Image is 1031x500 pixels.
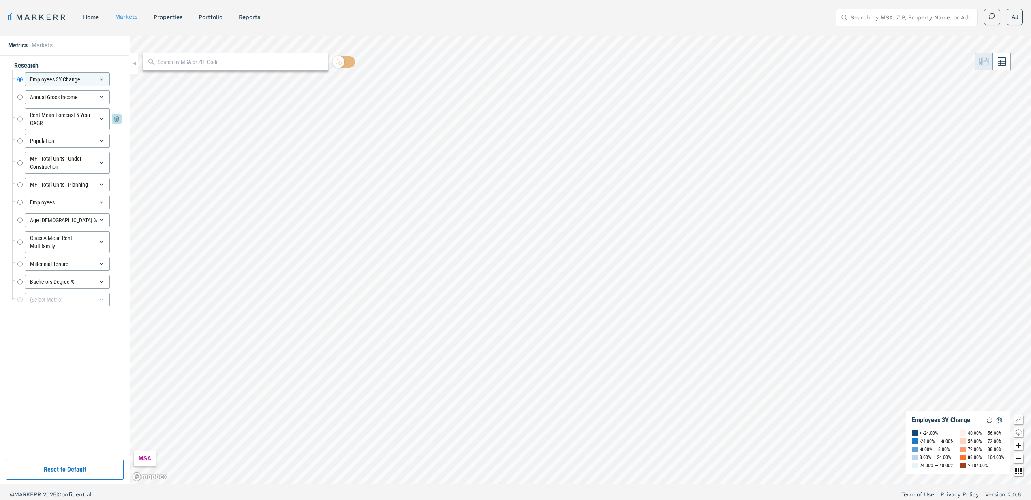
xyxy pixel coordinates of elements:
[8,61,122,70] div: research
[25,90,110,104] div: Annual Gross Income
[985,490,1021,498] a: Version 2.0.6
[1014,453,1023,463] button: Zoom out map button
[968,437,1002,445] div: 56.00% — 72.00%
[912,416,970,424] div: Employees 3Y Change
[43,491,58,498] span: 2025 |
[25,134,110,148] div: Population
[25,275,110,289] div: Bachelors Degree %
[154,14,182,20] a: properties
[132,472,168,481] a: Mapbox logo
[199,14,222,20] a: Portfolio
[1012,13,1018,21] span: AJ
[25,213,110,227] div: Age [DEMOGRAPHIC_DATA] %
[920,462,954,470] div: 24.00% — 40.00%
[8,11,67,23] a: MARKERR
[32,40,53,50] li: Markets
[25,178,110,191] div: MF - Total Units - Planning
[985,415,995,425] img: Reload Legend
[10,491,14,498] span: ©
[968,445,1002,453] div: 72.00% — 88.00%
[941,490,979,498] a: Privacy Policy
[25,257,110,271] div: Millennial Tenure
[1007,9,1023,25] button: AJ
[14,491,43,498] span: MARKERR
[25,72,110,86] div: Employees 3Y Change
[1014,440,1023,450] button: Zoom in map button
[851,9,972,26] input: Search by MSA, ZIP, Property Name, or Address
[25,152,110,174] div: MF - Total Units - Under Construction
[968,429,1002,437] div: 40.00% — 56.00%
[6,460,124,480] button: Reset to Default
[1014,428,1023,437] button: Change style map button
[58,491,92,498] span: Confidential
[130,36,1031,484] canvas: Map
[920,445,950,453] div: -8.00% — 8.00%
[1014,466,1023,476] button: Other options map button
[115,13,137,20] a: markets
[25,293,110,306] div: (Select Metric)
[901,490,934,498] a: Term of Use
[8,40,28,50] li: Metrics
[920,453,951,462] div: 8.00% — 24.00%
[83,14,99,20] a: home
[968,462,988,470] div: > 104.00%
[239,14,260,20] a: reports
[134,451,156,466] div: MSA
[25,196,110,209] div: Employees
[158,58,324,66] input: Search by MSA or ZIP Code
[920,437,954,445] div: -24.00% — -8.00%
[995,415,1004,425] img: Settings
[25,108,110,130] div: Rent Mean Forecast 5 Year CAGR
[1014,415,1023,424] button: Show/Hide Legend Map Button
[920,429,938,437] div: < -24.00%
[968,453,1004,462] div: 88.00% — 104.00%
[25,231,110,253] div: Class A Mean Rent - Multifamily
